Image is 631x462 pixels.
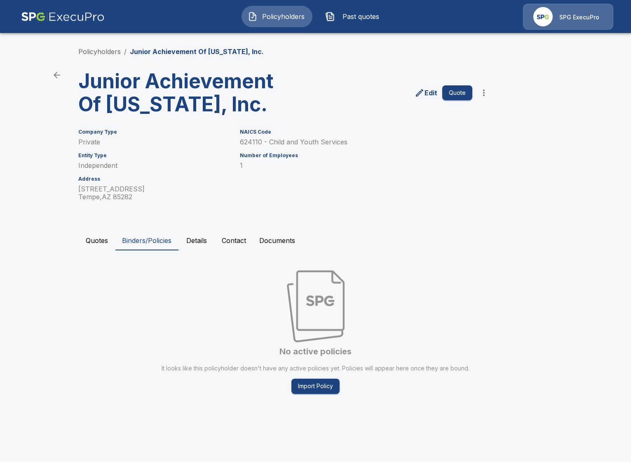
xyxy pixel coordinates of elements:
h6: Company Type [78,129,230,135]
p: 624110 - Child and Youth Services [240,138,472,146]
p: Edit [425,88,437,98]
button: Quotes [78,231,115,250]
a: back [49,67,65,83]
button: Binders/Policies [115,231,178,250]
p: It looks like this policyholder doesn't have any active policies yet. Policies will appear here o... [162,364,469,372]
button: Import Policy [291,379,340,394]
p: SPG ExecuPro [559,13,599,21]
a: Policyholders [78,47,121,56]
span: Past quotes [338,12,384,21]
h6: Address [78,176,230,182]
p: [STREET_ADDRESS] Tempe , AZ 85282 [78,185,230,201]
img: Past quotes Icon [325,12,335,21]
img: Empty state [287,270,345,342]
img: AA Logo [21,4,105,30]
img: Policyholders Icon [248,12,258,21]
p: Junior Achievement Of [US_STATE], Inc. [130,47,264,57]
button: Policyholders IconPolicyholders [242,6,312,27]
img: Agency Icon [533,7,553,26]
button: Documents [253,231,302,250]
h6: Entity Type [78,153,230,158]
li: / [124,47,127,57]
a: Agency IconSPG ExecuPro [523,4,613,30]
h3: Junior Achievement Of [US_STATE], Inc. [78,70,282,116]
p: 1 [240,162,472,170]
button: Past quotes IconPast quotes [319,6,390,27]
p: Private [78,138,230,146]
button: Quote [442,85,472,101]
p: Independent [78,162,230,170]
span: Policyholders [261,12,306,21]
button: more [476,85,492,101]
button: Contact [215,231,253,250]
h6: Number of Employees [240,153,472,158]
nav: breadcrumb [78,47,264,57]
a: edit [413,86,439,99]
button: Details [178,231,215,250]
h6: No active policies [279,346,352,358]
h6: NAICS Code [240,129,472,135]
div: policyholder tabs [78,231,553,250]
